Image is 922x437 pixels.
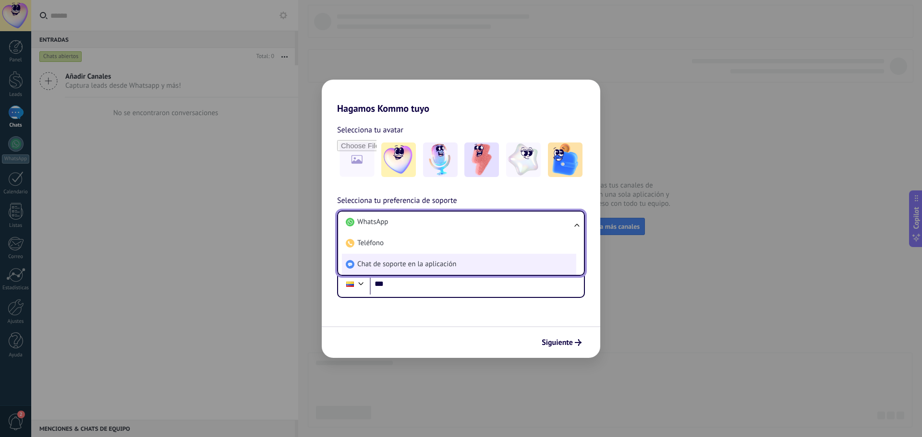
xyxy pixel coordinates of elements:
[357,217,388,227] span: WhatsApp
[357,238,384,248] span: Teléfono
[337,195,457,207] span: Selecciona tu preferencia de soporte
[423,142,458,177] img: -2.jpeg
[537,334,586,351] button: Siguiente
[341,274,359,294] div: Colombia: + 57
[506,142,541,177] img: -4.jpeg
[464,142,499,177] img: -3.jpeg
[542,339,573,346] span: Siguiente
[381,142,416,177] img: -1.jpeg
[322,80,600,114] h2: Hagamos Kommo tuyo
[357,260,456,269] span: Chat de soporte en la aplicación
[337,124,403,136] span: Selecciona tu avatar
[548,142,582,177] img: -5.jpeg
